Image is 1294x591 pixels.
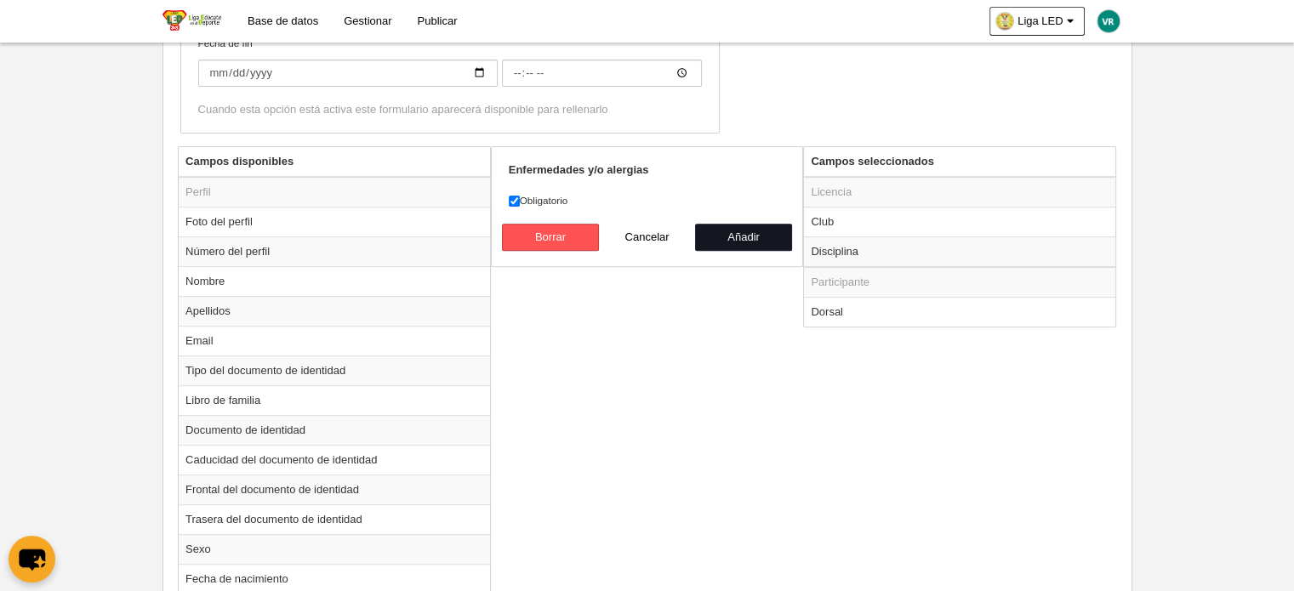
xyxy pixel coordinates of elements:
td: Perfil [179,177,490,207]
input: Obligatorio [509,196,520,207]
button: Añadir [695,224,792,251]
input: Fecha de fin [502,60,702,87]
td: Licencia [804,177,1115,207]
td: Caducidad del documento de identidad [179,445,490,475]
input: Fecha de fin [198,60,498,87]
td: Email [179,326,490,355]
td: Dorsal [804,297,1115,327]
td: Club [804,207,1115,236]
img: Liga LED [162,10,221,31]
th: Campos disponibles [179,147,490,177]
span: Liga LED [1018,13,1063,30]
td: Número del perfil [179,236,490,266]
img: c2l6ZT0zMHgzMCZmcz05JnRleHQ9VlImYmc9MDA4OTdi.png [1097,10,1120,32]
th: Campos seleccionados [804,147,1115,177]
div: Cuando esta opción está activa este formulario aparecerá disponible para rellenarlo [198,102,702,117]
td: Foto del perfil [179,207,490,236]
td: Apellidos [179,296,490,326]
label: Fecha de fin [198,36,702,87]
a: Liga LED [989,7,1084,36]
td: Disciplina [804,236,1115,267]
td: Documento de identidad [179,415,490,445]
td: Libro de familia [179,385,490,415]
td: Nombre [179,266,490,296]
td: Sexo [179,534,490,564]
td: Tipo del documento de identidad [179,355,490,385]
button: Borrar [502,224,599,251]
td: Frontal del documento de identidad [179,475,490,504]
label: Obligatorio [509,193,786,208]
img: Oa3ElrZntIAI.30x30.jpg [996,13,1013,30]
button: Cancelar [599,224,696,251]
td: Trasera del documento de identidad [179,504,490,534]
button: chat-button [9,536,55,582]
td: Participante [804,267,1115,298]
strong: Enfermedades y/o alergias [509,163,649,176]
